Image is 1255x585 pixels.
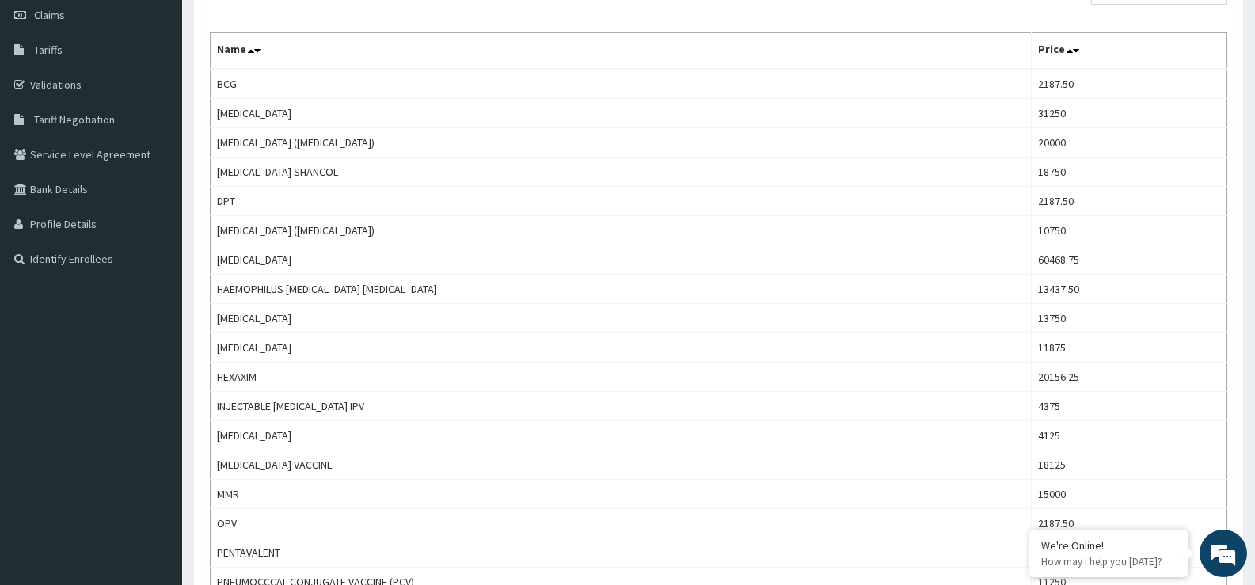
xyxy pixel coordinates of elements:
div: Minimize live chat window [260,8,298,46]
td: [MEDICAL_DATA] [211,421,1032,450]
td: 20156.25 [1031,363,1226,392]
td: HEXAXIM [211,363,1032,392]
td: MMR [211,480,1032,509]
th: Name [211,33,1032,70]
p: How may I help you today? [1041,555,1176,568]
span: Tariff Negotiation [34,112,115,127]
textarea: Type your message and hit 'Enter' [8,405,302,460]
td: [MEDICAL_DATA] VACCINE [211,450,1032,480]
td: DPT [211,187,1032,216]
td: 11875 [1031,333,1226,363]
td: 4125 [1031,421,1226,450]
td: 60468.75 [1031,245,1226,275]
td: [MEDICAL_DATA] [211,304,1032,333]
td: 10750 [1031,216,1226,245]
td: 13750 [1031,304,1226,333]
td: [MEDICAL_DATA] [211,333,1032,363]
td: [MEDICAL_DATA] [211,245,1032,275]
th: Price [1031,33,1226,70]
td: [MEDICAL_DATA] ([MEDICAL_DATA]) [211,128,1032,158]
td: 18125 [1031,450,1226,480]
img: d_794563401_company_1708531726252_794563401 [29,79,64,119]
td: 2187.50 [1031,187,1226,216]
td: 15000 [1031,480,1226,509]
td: INJECTABLE [MEDICAL_DATA] IPV [211,392,1032,421]
span: Claims [34,8,65,22]
span: We're online! [92,185,219,345]
td: 2187.50 [1031,69,1226,99]
div: Chat with us now [82,89,266,109]
td: 4375 [1031,392,1226,421]
td: 2187.50 [1031,509,1226,538]
td: 31250 [1031,99,1226,128]
td: [MEDICAL_DATA] ([MEDICAL_DATA]) [211,216,1032,245]
td: 20000 [1031,128,1226,158]
td: [MEDICAL_DATA] [211,99,1032,128]
span: Tariffs [34,43,63,57]
td: [MEDICAL_DATA] SHANCOL [211,158,1032,187]
td: OPV [211,509,1032,538]
td: BCG [211,69,1032,99]
td: 13437.50 [1031,275,1226,304]
td: HAEMOPHILUS [MEDICAL_DATA] [MEDICAL_DATA] [211,275,1032,304]
td: PENTAVALENT [211,538,1032,568]
td: 18750 [1031,158,1226,187]
div: We're Online! [1041,538,1176,553]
